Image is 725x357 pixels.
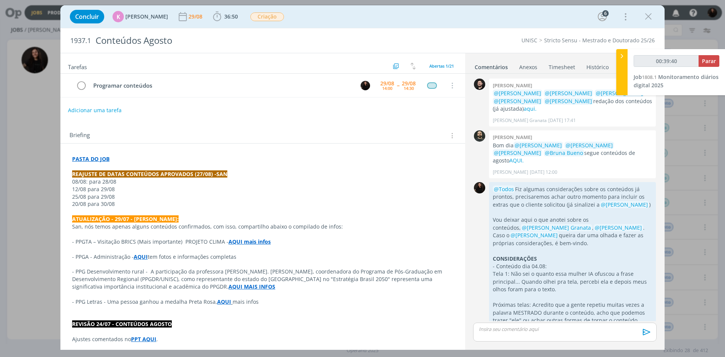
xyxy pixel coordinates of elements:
[113,11,168,22] button: K[PERSON_NAME]
[233,298,259,305] span: mais infos
[72,320,172,328] strong: REVISÃO 24/07 - CONTEÚDOS AGOSTO
[72,155,110,162] a: PASTA DO JOB
[493,90,652,113] p: redação dos conteúdos (já ajustada)
[493,255,537,262] strong: CONSIDERAÇÕES
[509,157,524,164] a: AQUI.
[515,142,562,149] span: @[PERSON_NAME]
[211,11,240,23] button: 36:50
[493,270,652,293] p: Tela 1: Não sei o quanto essa mulher IA ofuscou a frase principal... Quando olhei pra tela, perce...
[217,298,231,305] a: AQUI
[634,73,719,89] a: Job1808.1Monitoramento diários digital 2025
[75,14,99,20] span: Concluir
[359,80,371,91] button: S
[493,142,652,165] p: Bom dia segue conteúdos de agosto
[382,86,392,90] div: 14:00
[68,104,122,117] button: Adicionar uma tarefa
[72,298,217,305] span: - PPG Letras - Uma pessoa ganhou a medalha Preta Rosa,
[72,178,454,185] p: 08/08: para 28/08
[522,224,591,231] span: @[PERSON_NAME] Granata
[493,301,652,332] p: Próximas telas: Acredito que a gente repetiu muitas vezes a palavra MESTRADO durante o conteúdo, ...
[493,117,547,124] p: [PERSON_NAME] Granata
[493,185,652,209] p: Fiz algumas considerações sobre os conteúdos já prontos, precisaremos achar outro momento para in...
[702,57,716,65] span: Parar
[69,131,90,141] span: Briefing
[493,134,532,141] b: [PERSON_NAME]
[699,55,719,67] button: Parar
[125,14,168,19] span: [PERSON_NAME]
[404,86,414,90] div: 14:30
[545,97,592,105] span: @[PERSON_NAME]
[188,14,204,19] div: 29/08
[474,130,485,142] img: P
[545,90,592,97] span: @[PERSON_NAME]
[68,62,87,71] span: Tarefas
[595,224,642,231] span: @[PERSON_NAME]
[228,238,271,245] a: AQUI mais infos
[72,268,444,290] span: - PPG Desenvolvimento rural - A participação da professora [PERSON_NAME]. [PERSON_NAME], coordena...
[474,182,485,193] img: S
[494,97,541,105] span: @[PERSON_NAME]
[544,37,655,44] a: Stricto Sensu - Mestrado e Doutorado 25/26
[72,215,179,223] strong: ATUALIZAÇÃO - 29/07 - [PERSON_NAME]:
[521,37,537,44] a: UNISC
[224,13,238,20] span: 36:50
[72,253,134,260] span: - PPGA - Administração -
[228,283,275,290] a: AQUI MAIS INFOS
[493,216,652,247] p: Vou deixar aqui o que anotei sobre os conteúdos, , . Caso o queira dar uma olhada e fazer as próp...
[519,63,537,71] div: Anexos
[70,10,104,23] button: Concluir
[494,149,541,156] span: @[PERSON_NAME]
[634,73,719,89] span: Monitoramento diários digital 2025
[60,5,665,350] div: dialog
[410,63,416,70] img: arrow-down-up.svg
[148,253,236,260] span: tem fotos e informações completas
[70,37,91,45] span: 1937.1
[494,90,541,97] span: @[PERSON_NAME]
[596,11,608,23] button: 6
[72,193,454,201] p: 25/08 para 29/08
[93,31,408,50] div: Conteúdos Agosto
[524,105,537,112] a: aqui.
[72,185,454,193] p: 12/08 para 29/08
[72,170,227,178] strong: REAJUSTE DE DATAS CONTEÚDOS APROVADOS (27/08) -SAN
[72,200,454,208] p: 20/08 para 30/08
[493,82,532,89] b: [PERSON_NAME]
[361,81,370,90] img: S
[474,60,508,71] a: Comentários
[602,10,609,17] div: 6
[545,149,583,156] span: @Bruna Bueno
[530,169,557,176] span: [DATE] 12:00
[596,90,643,97] span: @[PERSON_NAME]
[511,232,558,239] span: @[PERSON_NAME]
[429,63,454,69] span: Abertas 1/21
[548,60,575,71] a: Timesheet
[134,253,148,260] a: AQUI
[586,60,609,71] a: Histórico
[397,83,399,88] span: --
[250,12,284,22] button: Criação
[548,117,576,124] span: [DATE] 17:41
[380,81,394,86] div: 29/08
[566,142,613,149] span: @[PERSON_NAME]
[493,263,652,270] p: - Conteúdo dia 04.08:
[474,79,485,90] img: B
[642,74,657,80] span: 1808.1
[494,185,514,193] span: @Todos
[131,335,156,343] a: PPT AQUI
[601,201,648,208] span: @[PERSON_NAME]
[493,169,528,176] p: [PERSON_NAME]
[90,81,353,90] div: Programar conteúdos
[250,12,284,21] span: Criação
[72,223,454,230] p: San, nós temos apenas alguns conteúdos confirmados, com isso, compartilho abaixo o compilado de i...
[402,81,416,86] div: 29/08
[113,11,124,22] div: K
[72,335,454,343] p: Ajustes comentados no .
[72,238,454,246] p: - PPGTA – Visitação BRICS (Mais importante) PROJETO CLIMA -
